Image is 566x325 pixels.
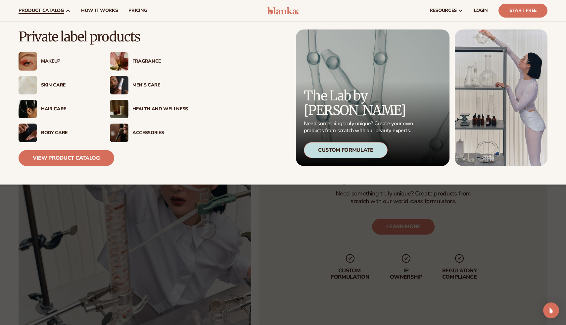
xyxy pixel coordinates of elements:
[296,29,449,166] a: Microscopic product formula. The Lab by [PERSON_NAME] Need something truly unique? Create your ow...
[19,76,97,94] a: Cream moisturizer swatch. Skin Care
[110,52,128,71] img: Pink blooming flower.
[132,59,188,64] div: Fragrance
[19,8,64,13] span: product catalog
[41,59,97,64] div: Makeup
[110,52,188,71] a: Pink blooming flower. Fragrance
[19,29,188,44] p: Private label products
[474,8,488,13] span: LOGIN
[132,130,188,136] div: Accessories
[128,8,147,13] span: pricing
[110,100,188,118] a: Candles and incense on table. Health And Wellness
[543,302,559,318] div: Open Intercom Messenger
[41,106,97,112] div: Hair Care
[110,124,188,142] a: Female with makeup brush. Accessories
[498,4,547,18] a: Start Free
[132,82,188,88] div: Men’s Care
[19,150,114,166] a: View Product Catalog
[430,8,457,13] span: resources
[41,130,97,136] div: Body Care
[267,7,299,15] img: logo
[19,124,97,142] a: Male hand applying moisturizer. Body Care
[19,76,37,94] img: Cream moisturizer swatch.
[19,52,37,71] img: Female with glitter eye makeup.
[19,100,97,118] a: Female hair pulled back with clips. Hair Care
[110,76,188,94] a: Male holding moisturizer bottle. Men’s Care
[110,76,128,94] img: Male holding moisturizer bottle.
[304,142,388,158] div: Custom Formulate
[304,120,415,134] p: Need something truly unique? Create your own products from scratch with our beauty experts.
[19,124,37,142] img: Male hand applying moisturizer.
[19,100,37,118] img: Female hair pulled back with clips.
[304,88,415,118] p: The Lab by [PERSON_NAME]
[455,29,547,166] img: Female in lab with equipment.
[81,8,118,13] span: How It Works
[110,100,128,118] img: Candles and incense on table.
[19,52,97,71] a: Female with glitter eye makeup. Makeup
[110,124,128,142] img: Female with makeup brush.
[41,82,97,88] div: Skin Care
[132,106,188,112] div: Health And Wellness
